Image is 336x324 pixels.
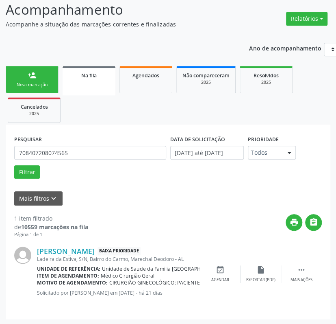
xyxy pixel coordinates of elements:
strong: 10559 marcações na fila [21,223,88,231]
i: keyboard_arrow_down [49,194,58,203]
div: Ladeira da Estiva, S/N, Bairro do Carmo, Marechal Deodoro - AL [37,256,200,263]
div: Exportar (PDF) [246,277,275,283]
a: [PERSON_NAME] [37,247,95,256]
span: CIRURGIÃO GINECOLÓGICO: PACIENTE COM 3 FILHOS DESEJA REALIZAR LAQUEADURA TUBÁRIA. [109,279,334,286]
label: Prioridade [248,133,278,146]
span: Não compareceram [182,72,230,79]
span: Cancelados [21,103,48,110]
button: Relatórios [286,12,327,26]
div: person_add [28,71,37,80]
div: 2025 [182,79,230,85]
b: Motivo de agendamento: [37,279,108,286]
div: de [14,223,88,231]
i:  [309,218,318,227]
label: PESQUISAR [14,133,42,146]
div: Página 1 de 1 [14,231,88,238]
p: Acompanhe a situação das marcações correntes e finalizadas [6,20,233,28]
label: DATA DE SOLICITAÇÃO [170,133,225,146]
div: Mais ações [290,277,312,283]
button:  [305,214,322,231]
i:  [297,265,306,274]
span: Todos [251,149,279,157]
span: Resolvidos [254,72,279,79]
button: print [286,214,302,231]
img: img [14,247,31,264]
span: Agendados [132,72,159,79]
button: Filtrar [14,165,40,179]
i: print [290,218,299,227]
input: Selecione um intervalo [170,146,244,160]
i: insert_drive_file [256,265,265,274]
b: Item de agendamento: [37,272,99,279]
i: event_available [216,265,225,274]
span: Unidade de Saude da Familia [GEOGRAPHIC_DATA] [102,265,222,272]
p: Solicitado por [PERSON_NAME] em [DATE] - há 21 dias [37,289,200,296]
b: Unidade de referência: [37,265,100,272]
input: Nome, CNS [14,146,166,160]
div: Nova marcação [12,82,52,88]
button: Mais filtroskeyboard_arrow_down [14,191,63,206]
div: 2025 [246,79,286,85]
div: Agendar [211,277,229,283]
div: 1 item filtrado [14,214,88,223]
span: Médico Cirurgião Geral [101,272,154,279]
p: Ano de acompanhamento [249,43,321,53]
div: 2025 [14,111,54,117]
span: Baixa Prioridade [98,247,141,255]
span: Na fila [81,72,97,79]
